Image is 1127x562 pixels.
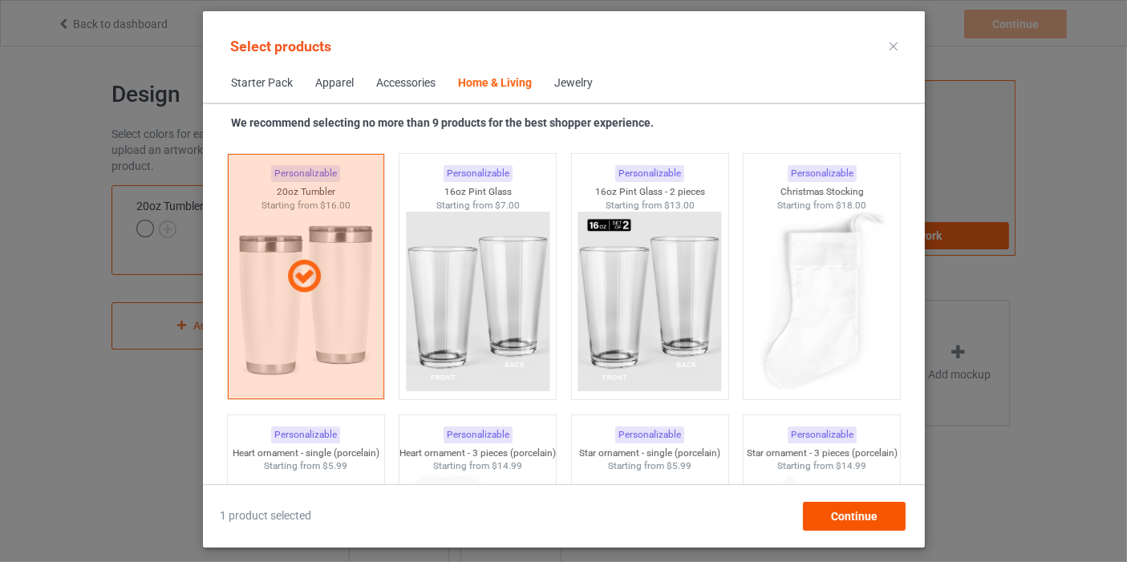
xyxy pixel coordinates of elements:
[667,460,691,471] span: $5.99
[227,447,383,460] div: Heart ornament - single (porcelain)
[571,199,728,212] div: Starting from
[787,427,856,443] div: Personalizable
[836,200,866,211] span: $18.00
[443,427,512,443] div: Personalizable
[220,508,311,524] span: 1 product selected
[744,447,900,460] div: Star ornament - 3 pieces (porcelain)
[399,185,556,199] div: 16oz Pint Glass
[494,200,519,211] span: $7.00
[443,165,512,182] div: Personalizable
[220,64,304,103] span: Starter Pack
[836,460,866,471] span: $14.99
[227,459,383,473] div: Starting from
[571,447,728,460] div: Star ornament - single (porcelain)
[615,427,684,443] div: Personalizable
[406,212,549,391] img: regular.jpg
[376,75,436,91] div: Accessories
[744,459,900,473] div: Starting from
[830,510,877,523] span: Continue
[458,75,532,91] div: Home & Living
[271,427,340,443] div: Personalizable
[315,75,354,91] div: Apparel
[744,185,900,199] div: Christmas Stocking
[802,502,905,531] div: Continue
[750,212,894,391] img: regular.jpg
[231,116,654,129] strong: We recommend selecting no more than 9 products for the best shopper experience.
[399,199,556,212] div: Starting from
[230,38,331,55] span: Select products
[322,460,347,471] span: $5.99
[787,165,856,182] div: Personalizable
[492,460,522,471] span: $14.99
[571,185,728,199] div: 16oz Pint Glass - 2 pieces
[615,165,684,182] div: Personalizable
[578,212,721,391] img: regular.jpg
[571,459,728,473] div: Starting from
[744,199,900,212] div: Starting from
[554,75,593,91] div: Jewelry
[399,447,556,460] div: Heart ornament - 3 pieces (porcelain)
[663,200,694,211] span: $13.00
[399,459,556,473] div: Starting from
